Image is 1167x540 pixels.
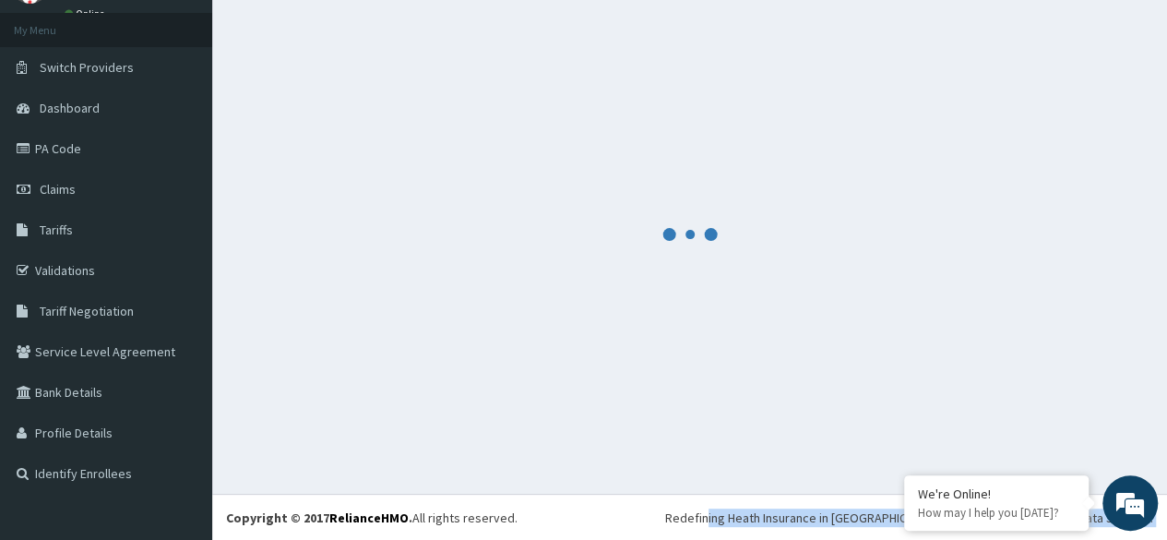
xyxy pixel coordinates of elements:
div: Redefining Heath Insurance in [GEOGRAPHIC_DATA] using Telemedicine and Data Science! [665,509,1153,527]
span: Tariffs [40,222,73,238]
span: Switch Providers [40,59,134,76]
span: Claims [40,181,76,198]
span: We're online! [107,156,255,342]
div: Minimize live chat window [303,9,347,54]
div: Chat with us now [96,103,310,127]
a: Online [65,7,109,20]
a: RelianceHMO [329,510,409,526]
strong: Copyright © 2017 . [226,510,412,526]
svg: audio-loading [662,207,718,262]
img: d_794563401_company_1708531726252_794563401 [34,92,75,138]
span: Tariff Negotiation [40,303,134,319]
div: We're Online! [918,486,1075,502]
span: Dashboard [40,100,100,116]
p: How may I help you today? [918,505,1075,521]
textarea: Type your message and hit 'Enter' [9,351,351,415]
